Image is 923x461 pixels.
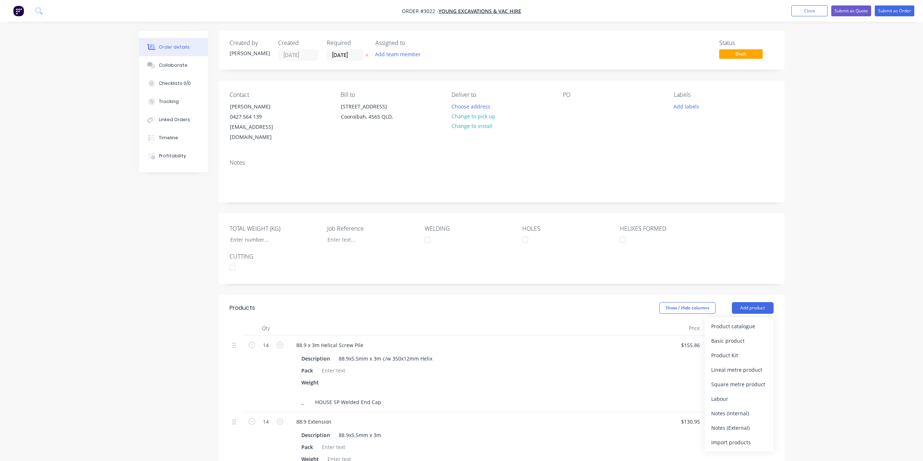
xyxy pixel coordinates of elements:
div: Notes (External) [711,423,767,433]
button: Submit as Quote [831,5,871,16]
div: _ [298,397,309,407]
button: Choose address [448,101,494,111]
button: Import products [705,435,774,450]
button: Close [791,5,828,16]
div: Qty [244,321,288,336]
div: 88.9x5.5mm x 3m [336,430,384,440]
div: Labour [711,394,767,404]
a: Young Excavations & Vac Hire [438,8,521,15]
button: Add product [732,302,774,314]
button: Product Kit [705,348,774,363]
div: 0427 564 139 [230,112,290,122]
button: Add labels [670,101,703,111]
div: Total [703,321,755,336]
label: CUTTING [230,252,320,261]
div: Description [298,353,333,364]
button: Add team member [371,49,424,59]
div: Assigned to [375,40,448,46]
div: HOUSE SP Welded End Cap [312,397,384,407]
label: TOTAL WEIGHT (KG) [230,224,320,233]
div: Product catalogue [711,321,767,332]
div: Timeline [159,135,178,141]
button: Profitability [139,147,208,165]
input: Enter number... [224,234,320,245]
div: [STREET_ADDRESS]Cooroibah, 4565 QLD, [335,101,407,124]
div: 88.9 Extension [291,416,337,427]
label: WELDING [425,224,515,233]
div: Collaborate [159,62,188,69]
button: Lineal metre product [705,363,774,377]
button: Square metre product [705,377,774,392]
div: Bill to [341,91,440,98]
div: [STREET_ADDRESS] [341,102,401,112]
div: Notes [230,159,774,166]
div: Created [278,40,318,46]
button: Change to install [448,121,496,131]
div: Product Kit [711,350,767,361]
div: Contact [230,91,329,98]
button: Order details [139,38,208,56]
div: Notes (Internal) [711,408,767,419]
div: 88.9x5.5mm x 3m c/w 350x12mm Helix [336,353,435,364]
div: Products [230,304,255,312]
label: HOLES [522,224,613,233]
div: Order details [159,44,190,50]
button: Timeline [139,129,208,147]
button: Checklists 0/0 [139,74,208,92]
button: Show / Hide columns [659,302,716,314]
label: HELIXES FORMED [620,224,710,233]
div: [PERSON_NAME] [230,102,290,112]
span: Draft [719,49,763,58]
label: Job Reference [327,224,418,233]
button: Notes (External) [705,421,774,435]
div: [PERSON_NAME]0427 564 139[EMAIL_ADDRESS][DOMAIN_NAME] [224,101,296,143]
div: Square metre product [711,379,767,390]
div: Status [719,40,774,46]
div: Weight [298,377,322,388]
button: Submit as Order [875,5,914,16]
div: Tracking [159,98,179,105]
div: Pack [298,442,316,452]
button: Change to pick up [448,111,499,121]
button: Linked Orders [139,111,208,129]
div: Deliver to [452,91,551,98]
button: Basic product [705,334,774,348]
div: PO [563,91,662,98]
div: Description [298,430,333,440]
button: Collaborate [139,56,208,74]
div: Cooroibah, 4565 QLD, [341,112,401,122]
div: Pack [298,365,316,376]
button: Product catalogue [705,319,774,334]
span: Order #3022 - [402,8,438,15]
div: Created by [230,40,269,46]
div: Labels [674,91,773,98]
div: Basic product [711,336,767,346]
button: Add team member [375,49,425,59]
div: Required [327,40,367,46]
div: Checklists 0/0 [159,80,191,87]
div: [PERSON_NAME] [230,49,269,57]
img: Factory [13,5,24,16]
div: Lineal metre product [711,365,767,375]
button: Notes (Internal) [705,406,774,421]
div: Price [650,321,703,336]
div: Linked Orders [159,116,190,123]
div: [EMAIL_ADDRESS][DOMAIN_NAME] [230,122,290,142]
button: Labour [705,392,774,406]
div: Profitability [159,153,186,159]
div: Import products [711,437,767,448]
div: 88.9 x 3m Helical Screw Pile [291,340,369,350]
button: Tracking [139,92,208,111]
